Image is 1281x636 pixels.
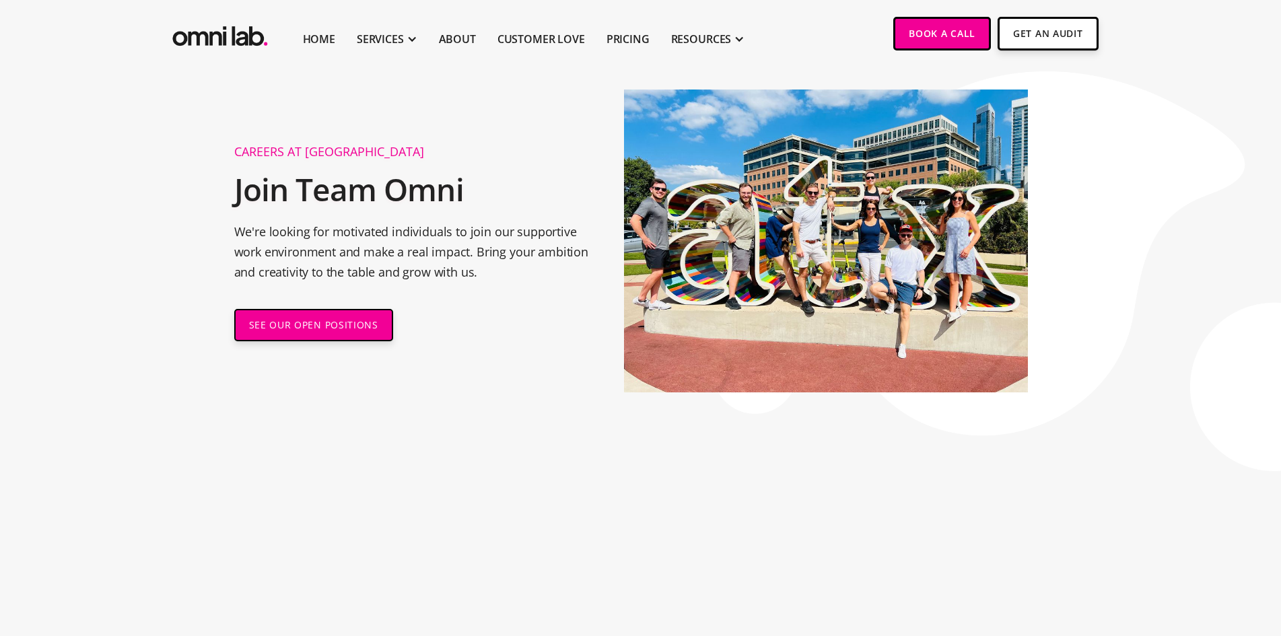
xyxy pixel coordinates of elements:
[170,17,271,50] img: Omni Lab: B2B SaaS Demand Generation Agency
[170,17,271,50] a: home
[234,164,604,215] h2: Join Team Omni
[439,31,476,47] a: About
[497,31,585,47] a: Customer Love
[998,17,1098,50] a: Get An Audit
[893,17,991,50] a: Book a Call
[1039,480,1281,636] iframe: Chat Widget
[303,31,335,47] a: Home
[357,31,404,47] div: SERVICES
[671,31,732,47] div: RESOURCES
[234,309,393,341] a: SEE OUR OPEN POSITIONS
[607,31,650,47] a: Pricing
[234,145,604,157] h1: Careers at [GEOGRAPHIC_DATA]
[234,221,604,282] p: We're looking for motivated individuals to join our supportive work environment and make a real i...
